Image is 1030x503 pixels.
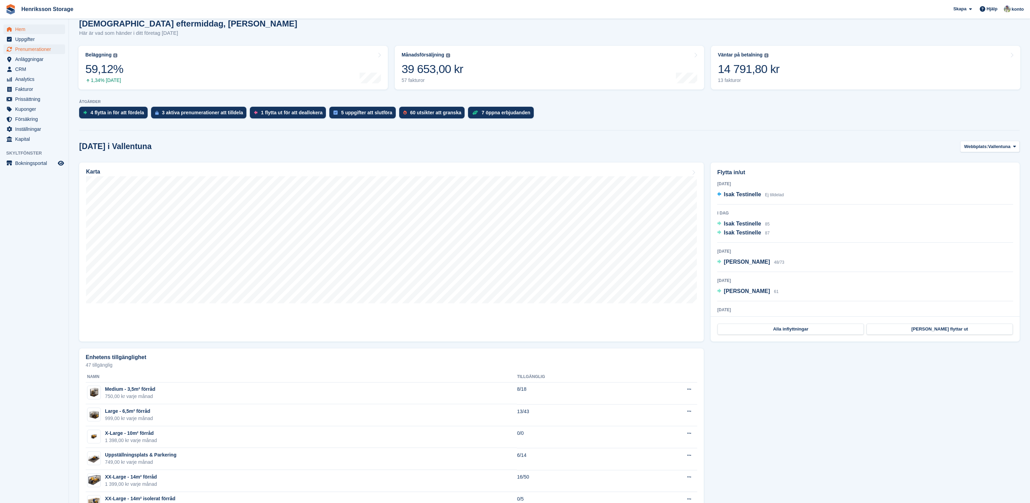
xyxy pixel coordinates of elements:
span: Anläggningar [15,54,56,64]
a: Isak Testinelle 85 [717,220,769,229]
h2: Enhetens tillgänglighet [86,354,146,360]
div: [DATE] [717,307,1013,313]
a: menu [3,114,65,124]
img: icon-info-grey-7440780725fd019a000dd9b08b2336e03edf1995a4989e88bcd33f0948082b44.svg [764,53,768,57]
img: active_subscription_to_allocate_icon-d502201f5373d7db506a760aba3b589e785aa758c864c3986d89f69b8ff3... [155,111,159,115]
span: [PERSON_NAME] [724,259,770,265]
div: 1 flytta ut för att deallokera [261,110,322,115]
span: Skyltfönster [6,150,68,157]
div: 1 399,00 kr varje månad [105,481,157,488]
p: ÅTGÄRDER [79,99,1020,104]
a: Isak Testinelle Ej tilldelad [717,190,784,199]
p: Här är vad som händer i ditt företag [DATE] [79,29,297,37]
div: 749,00 kr varje månad [105,459,177,466]
span: Hem [15,24,56,34]
span: Fakturor [15,84,56,94]
div: 7 öppna erbjudanden [481,110,530,115]
img: icon-info-grey-7440780725fd019a000dd9b08b2336e03edf1995a4989e88bcd33f0948082b44.svg [446,53,450,57]
p: 47 tillgänglig [86,363,697,367]
a: menu [3,44,65,54]
div: 4 flytta in för att fördela [91,110,144,115]
div: 14 791,80 kr [718,62,779,76]
a: Månadsförsäljning 39 653,00 kr 57 fakturor [395,46,704,90]
button: Webbplats: Vallentuna [960,141,1020,152]
span: Prenumerationer [15,44,56,54]
img: deal-1b604bf984904fb50ccaf53a9ad4b4a5d6e5aea283cecdc64d6e3604feb123c2.svg [472,110,478,115]
img: _prc-large_final%20(2).png [87,475,100,485]
div: Large - 6,5m² förråd [105,408,153,415]
img: Prc.24.5_1%201.png [88,386,100,399]
div: 1 398,00 kr varje månad [105,437,157,444]
img: icon-info-grey-7440780725fd019a000dd9b08b2336e03edf1995a4989e88bcd33f0948082b44.svg [113,53,117,57]
span: konto [1012,6,1024,13]
a: [PERSON_NAME] 48/73 [717,258,784,267]
td: 8/18 [517,382,636,404]
div: [DATE] [717,181,1013,187]
span: Inställningar [15,124,56,134]
span: Isak Testinelle [724,230,761,235]
span: Prissättning [15,94,56,104]
img: Group%2032.png [87,433,100,440]
div: Medium - 3,5m² förråd [105,386,155,393]
span: 85 [765,222,769,227]
div: 60 utsikter att granska [410,110,461,115]
div: Uppställningsplats & Parkering [105,451,177,459]
h1: [DEMOGRAPHIC_DATA] eftermiddag, [PERSON_NAME] [79,19,297,28]
span: Vallentuna [988,143,1010,150]
div: 999,00 kr varje månad [105,415,153,422]
a: menu [3,104,65,114]
a: menu [3,64,65,74]
a: menu [3,54,65,64]
a: meny [3,158,65,168]
span: Uppgifter [15,34,56,44]
span: Isak Testinelle [724,221,761,227]
div: I dag [717,210,1013,216]
div: 3 aktiva prenumerationer att tilldela [162,110,243,115]
div: 5 uppgifter att slutföra [341,110,392,115]
span: Försäkring [15,114,56,124]
th: namn [86,371,517,383]
span: [PERSON_NAME] [724,288,770,294]
h2: Flytta in/ut [717,168,1013,177]
a: Henriksson Storage [19,3,76,15]
a: menu [3,34,65,44]
div: [DATE] [717,248,1013,254]
div: XX-Large - 14m² isolerat förråd [105,495,176,502]
img: Daniel Axberg [1004,6,1011,12]
a: 60 utsikter att granska [399,107,468,122]
th: Tillgänglig [517,371,636,383]
a: 7 öppna erbjudanden [468,107,537,122]
a: Karta [79,163,704,342]
img: stora-icon-8386f47178a22dfd0bd8f6a31ec36ba5ce8667c1dd55bd0f319d3a0aa187defe.svg [6,4,16,14]
a: 4 flytta in för att fördela [79,107,151,122]
td: 13/43 [517,404,636,426]
a: Isak Testinelle 87 [717,229,769,238]
span: Hjälp [987,6,998,12]
span: Kapital [15,134,56,144]
div: 39 653,00 kr [402,62,463,76]
span: Webbplats: [964,143,988,150]
img: move_outs_to_deallocate_icon-f764333ba52eb49d3ac5e1228854f67142a1ed5810a6f6cc68b1a99e826820c5.svg [254,111,257,115]
a: menu [3,24,65,34]
a: Väntar på betalning 14 791,80 kr 13 fakturor [711,46,1020,90]
a: menu [3,74,65,84]
div: 750,00 kr varje månad [105,393,155,400]
div: XX-Large - 14m² förråd [105,473,157,481]
a: menu [3,94,65,104]
img: Prc.24.4_.png [87,454,100,463]
a: [PERSON_NAME] 61 [717,287,778,296]
a: Förhandsgranska butik [57,159,65,167]
a: 5 uppgifter att slutföra [329,107,399,122]
span: CRM [15,64,56,74]
a: menu [3,124,65,134]
span: Kuponger [15,104,56,114]
a: [PERSON_NAME] flyttar ut [867,324,1013,335]
div: X-Large - 10m² förråd [105,430,157,437]
span: Bokningsportal [15,158,56,168]
td: 0/0 [517,426,636,448]
img: prospect-51fa495bee0391a8d652442698ab0144808aea92771e9ea1ae160a38d050c398.svg [403,111,407,115]
span: 48/73 [774,260,784,265]
a: 3 aktiva prenumerationer att tilldela [151,107,250,122]
span: Ej tilldelad [765,192,784,197]
td: 16/50 [517,470,636,492]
